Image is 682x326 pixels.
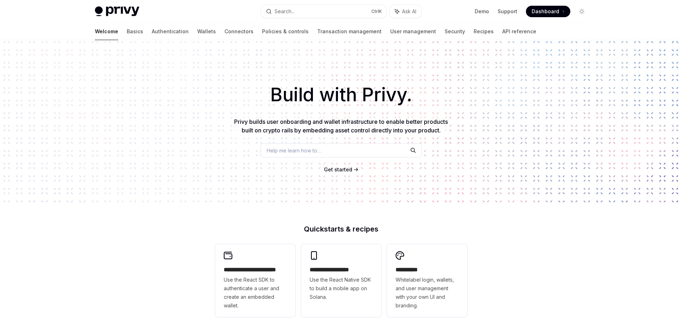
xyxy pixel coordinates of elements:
a: **** *****Whitelabel login, wallets, and user management with your own UI and branding. [387,244,467,317]
a: Demo [475,8,489,15]
a: Basics [127,23,143,40]
a: API reference [502,23,536,40]
a: Dashboard [526,6,570,17]
button: Search...CtrlK [261,5,386,18]
span: Dashboard [532,8,559,15]
a: Policies & controls [262,23,309,40]
a: User management [390,23,436,40]
button: Ask AI [390,5,421,18]
a: Authentication [152,23,189,40]
h1: Build with Privy. [11,81,671,109]
span: Ctrl K [371,9,382,14]
span: Help me learn how to… [267,147,321,154]
span: Whitelabel login, wallets, and user management with your own UI and branding. [396,276,459,310]
button: Toggle dark mode [576,6,587,17]
a: Support [498,8,517,15]
span: Get started [324,166,352,172]
img: light logo [95,6,139,16]
a: Get started [324,166,352,173]
a: **** **** **** ***Use the React Native SDK to build a mobile app on Solana. [301,244,381,317]
span: Ask AI [402,8,416,15]
a: Welcome [95,23,118,40]
a: Connectors [224,23,253,40]
h2: Quickstarts & recipes [215,225,467,233]
span: Use the React Native SDK to build a mobile app on Solana. [310,276,373,301]
a: Recipes [474,23,494,40]
div: Search... [275,7,295,16]
span: Use the React SDK to authenticate a user and create an embedded wallet. [224,276,287,310]
a: Wallets [197,23,216,40]
a: Transaction management [317,23,382,40]
span: Privy builds user onboarding and wallet infrastructure to enable better products built on crypto ... [234,118,448,134]
a: Security [445,23,465,40]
